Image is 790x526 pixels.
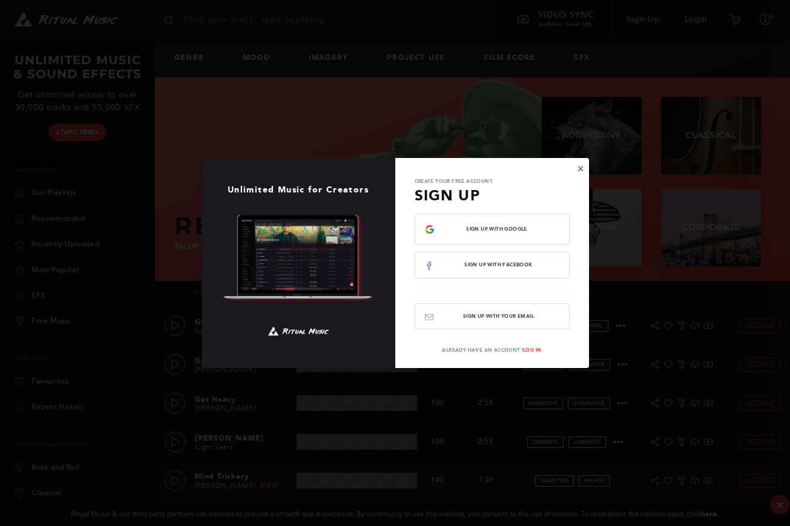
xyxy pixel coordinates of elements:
[202,185,395,195] h1: Unlimited Music for Creators
[435,226,559,232] span: Sign Up with Google
[223,214,374,302] img: Ritual Music
[395,346,589,353] p: Already have an account?
[425,225,435,234] img: g-logo.png
[415,303,570,329] button: Sign Up with your email
[577,163,584,174] button: ×
[415,214,570,245] button: Sign Up with Google
[415,185,570,206] h3: Sign Up
[415,177,570,185] p: Create your free account.
[268,321,329,341] img: Ritual Music
[415,252,570,278] button: Sign Up with Facebook
[523,347,541,353] a: Log In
